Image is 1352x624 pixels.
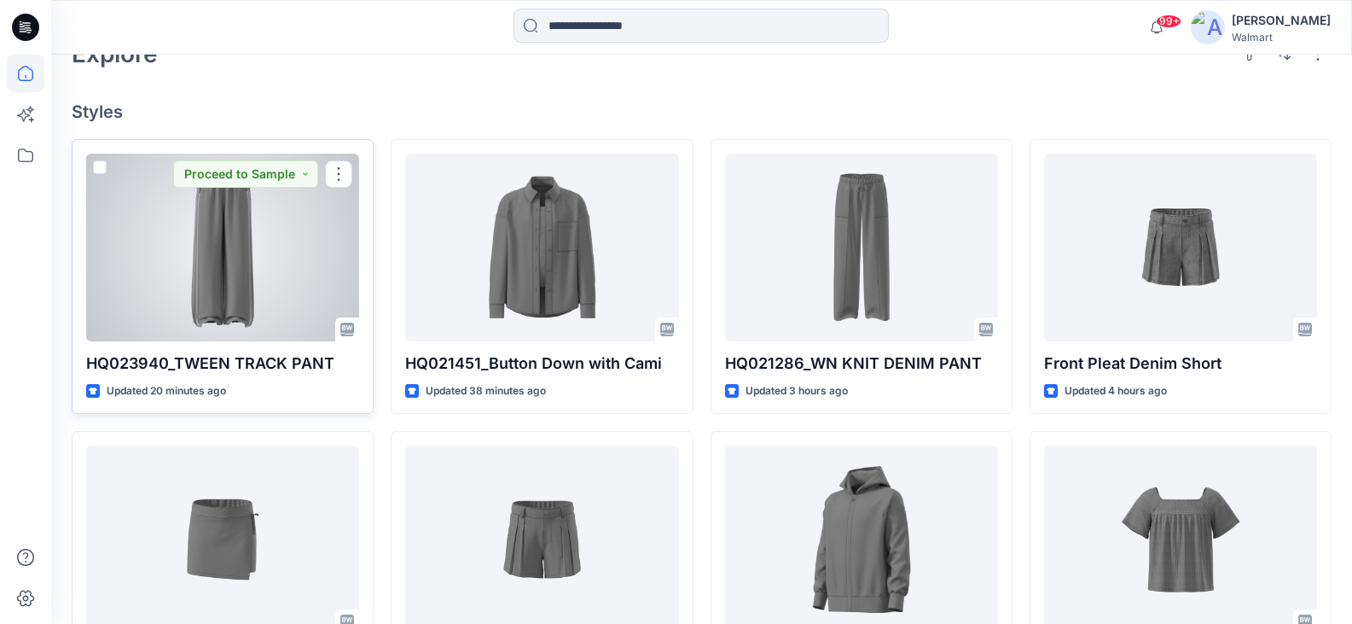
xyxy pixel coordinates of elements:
[725,154,998,341] a: HQ021286_WN KNIT DENIM PANT
[746,382,848,400] p: Updated 3 hours ago
[86,352,359,376] p: HQ023940_TWEEN TRACK PANT
[725,352,998,376] p: HQ021286_WN KNIT DENIM PANT
[1232,31,1331,44] div: Walmart
[1044,352,1317,376] p: Front Pleat Denim Short
[72,102,1332,122] h4: Styles
[72,40,158,67] h2: Explore
[1156,15,1181,28] span: 99+
[86,154,359,341] a: HQ023940_TWEEN TRACK PANT
[1232,10,1331,31] div: [PERSON_NAME]
[1065,382,1167,400] p: Updated 4 hours ago
[1044,154,1317,341] a: Front Pleat Denim Short
[426,382,546,400] p: Updated 38 minutes ago
[405,352,678,376] p: HQ021451_Button Down with Cami
[107,382,226,400] p: Updated 20 minutes ago
[405,154,678,341] a: HQ021451_Button Down with Cami
[1191,10,1225,44] img: avatar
